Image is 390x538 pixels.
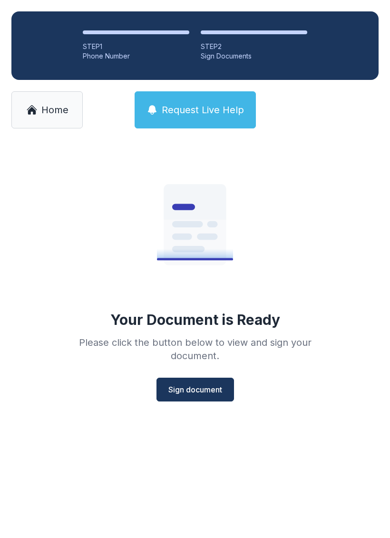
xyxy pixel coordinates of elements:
span: Request Live Help [162,103,244,117]
div: STEP 2 [201,42,307,51]
div: Please click the button below to view and sign your document. [58,336,332,362]
div: Phone Number [83,51,189,61]
div: Sign Documents [201,51,307,61]
div: STEP 1 [83,42,189,51]
span: Home [41,103,68,117]
span: Sign document [168,384,222,395]
div: Your Document is Ready [110,311,280,328]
